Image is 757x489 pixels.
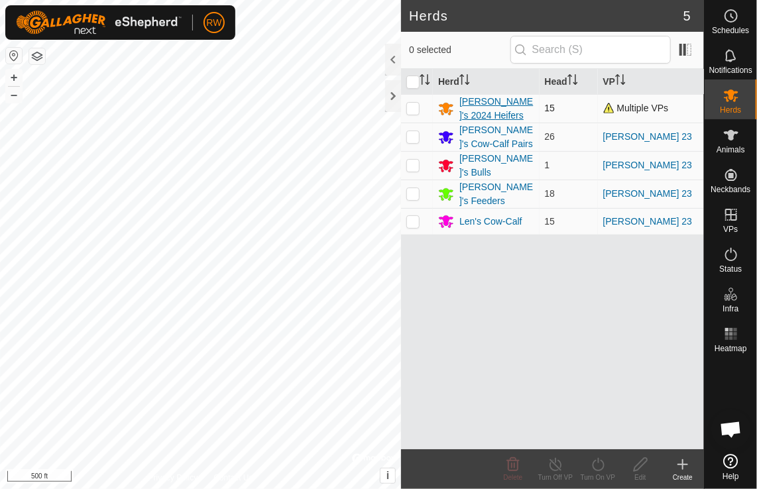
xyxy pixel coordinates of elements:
[603,160,693,170] a: [PERSON_NAME] 23
[545,103,555,113] span: 15
[619,472,662,482] div: Edit
[719,265,742,273] span: Status
[206,16,221,30] span: RW
[540,69,598,95] th: Head
[459,95,534,123] div: [PERSON_NAME]'s 2024 Heifers
[720,106,741,114] span: Herds
[603,216,693,227] a: [PERSON_NAME] 23
[567,76,578,87] p-sorticon: Activate to sort
[545,188,555,199] span: 18
[598,69,704,95] th: VP
[615,76,626,87] p-sorticon: Activate to sort
[420,76,430,87] p-sorticon: Activate to sort
[459,123,534,151] div: [PERSON_NAME]'s Cow-Calf Pairs
[29,48,45,64] button: Map Layers
[409,8,683,24] h2: Herds
[723,305,738,313] span: Infra
[545,131,555,142] span: 26
[213,472,253,484] a: Contact Us
[148,472,198,484] a: Privacy Policy
[723,472,739,480] span: Help
[662,472,704,482] div: Create
[6,87,22,103] button: –
[386,470,389,481] span: i
[459,152,534,180] div: [PERSON_NAME]'s Bulls
[16,11,182,34] img: Gallagher Logo
[510,36,671,64] input: Search (S)
[545,160,550,170] span: 1
[433,69,539,95] th: Herd
[534,472,577,482] div: Turn Off VP
[717,146,745,154] span: Animals
[723,225,738,233] span: VPs
[712,27,749,34] span: Schedules
[603,131,693,142] a: [PERSON_NAME] 23
[577,472,619,482] div: Turn On VP
[459,180,534,208] div: [PERSON_NAME]'s Feeders
[705,449,757,486] a: Help
[709,66,752,74] span: Notifications
[545,216,555,227] span: 15
[6,48,22,64] button: Reset Map
[711,186,750,193] span: Neckbands
[459,76,470,87] p-sorticon: Activate to sort
[459,215,522,229] div: Len's Cow-Calf
[603,188,693,199] a: [PERSON_NAME] 23
[603,103,669,113] span: Multiple VPs
[380,468,395,483] button: i
[409,43,510,57] span: 0 selected
[683,6,691,26] span: 5
[504,474,523,481] span: Delete
[715,345,747,353] span: Heatmap
[711,409,751,449] a: Open chat
[6,70,22,85] button: +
